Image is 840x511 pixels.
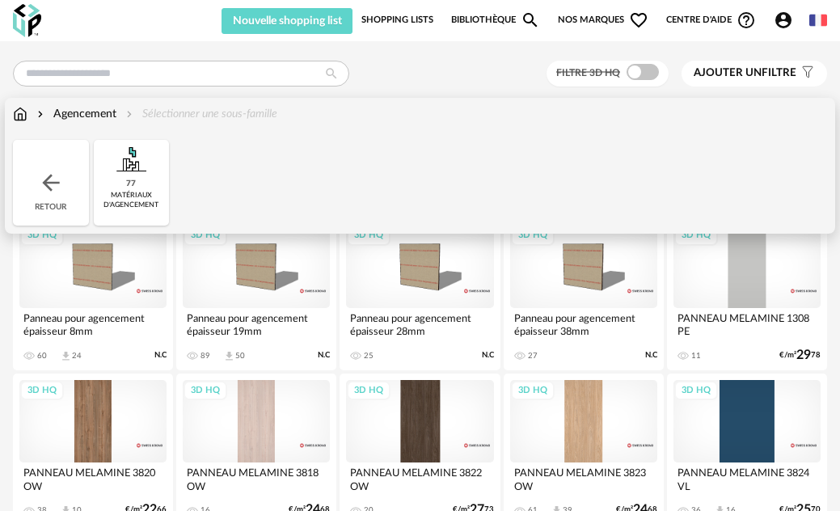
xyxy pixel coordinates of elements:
img: Agencement.png [112,140,150,179]
div: 3D HQ [511,381,555,401]
div: PANNEAU MELAMINE 3822 OW [346,462,493,495]
span: Centre d'aideHelp Circle Outline icon [666,11,756,30]
a: 3D HQ Panneau pour agencement épaisseur 8mm 60 Download icon 24 N.C [13,218,173,370]
div: PANNEAU MELAMINE 3820 OW [19,462,167,495]
div: 3D HQ [347,226,390,246]
div: Panneau pour agencement épaisseur 28mm [346,308,493,340]
a: Shopping Lists [361,6,433,34]
span: N.C [154,350,167,361]
span: N.C [318,350,330,361]
span: N.C [645,350,657,361]
div: 11 [691,351,701,361]
div: Panneau pour agencement épaisseur 38mm [510,308,657,340]
img: svg+xml;base64,PHN2ZyB3aWR0aD0iMjQiIGhlaWdodD0iMjQiIHZpZXdCb3g9IjAgMCAyNCAyNCIgZmlsbD0ibm9uZSIgeG... [38,170,64,196]
img: fr [809,11,827,29]
div: 3D HQ [347,381,390,401]
span: Nos marques [558,6,648,34]
div: PANNEAU MELAMINE 1308 PE [673,308,821,340]
span: Filtre 3D HQ [556,68,620,78]
span: Download icon [223,350,235,362]
div: 77 [126,179,136,189]
div: Retour [13,140,89,226]
a: BibliothèqueMagnify icon [451,6,540,34]
div: 27 [528,351,538,361]
img: OXP [13,4,41,37]
span: Help Circle Outline icon [737,11,756,30]
span: Download icon [60,350,72,362]
span: N.C [482,350,494,361]
span: Ajouter un [694,67,762,78]
div: 3D HQ [20,226,64,246]
button: Nouvelle shopping list [222,8,352,34]
a: 3D HQ PANNEAU MELAMINE 1308 PE 11 €/m²2978 [667,218,827,370]
img: svg+xml;base64,PHN2ZyB3aWR0aD0iMTYiIGhlaWdodD0iMTciIHZpZXdCb3g9IjAgMCAxNiAxNyIgZmlsbD0ibm9uZSIgeG... [13,106,27,122]
a: 3D HQ Panneau pour agencement épaisseur 19mm 89 Download icon 50 N.C [176,218,336,370]
span: Magnify icon [521,11,540,30]
span: filtre [694,66,796,80]
div: 3D HQ [20,381,64,401]
div: PANNEAU MELAMINE 3823 OW [510,462,657,495]
div: Panneau pour agencement épaisseur 8mm [19,308,167,340]
span: Filter icon [796,66,815,80]
div: Panneau pour agencement épaisseur 19mm [183,308,330,340]
div: 3D HQ [674,226,718,246]
span: Account Circle icon [774,11,793,30]
span: 29 [796,350,811,361]
span: Account Circle icon [774,11,800,30]
div: €/m² 78 [779,350,821,361]
a: 3D HQ Panneau pour agencement épaisseur 28mm 25 N.C [340,218,500,370]
div: 3D HQ [511,226,555,246]
div: Agencement [34,106,116,122]
div: 24 [72,351,82,361]
div: matériaux d'agencement [99,191,165,209]
div: 50 [235,351,245,361]
span: Heart Outline icon [629,11,648,30]
button: Ajouter unfiltre Filter icon [682,61,827,87]
div: PANNEAU MELAMINE 3824 VL [673,462,821,495]
span: Nouvelle shopping list [233,15,342,27]
div: 60 [37,351,47,361]
img: svg+xml;base64,PHN2ZyB3aWR0aD0iMTYiIGhlaWdodD0iMTYiIHZpZXdCb3g9IjAgMCAxNiAxNiIgZmlsbD0ibm9uZSIgeG... [34,106,47,122]
div: 3D HQ [184,381,227,401]
div: 3D HQ [184,226,227,246]
div: PANNEAU MELAMINE 3818 OW [183,462,330,495]
a: 3D HQ Panneau pour agencement épaisseur 38mm 27 N.C [504,218,664,370]
div: 89 [201,351,210,361]
div: 25 [364,351,374,361]
div: 3D HQ [674,381,718,401]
